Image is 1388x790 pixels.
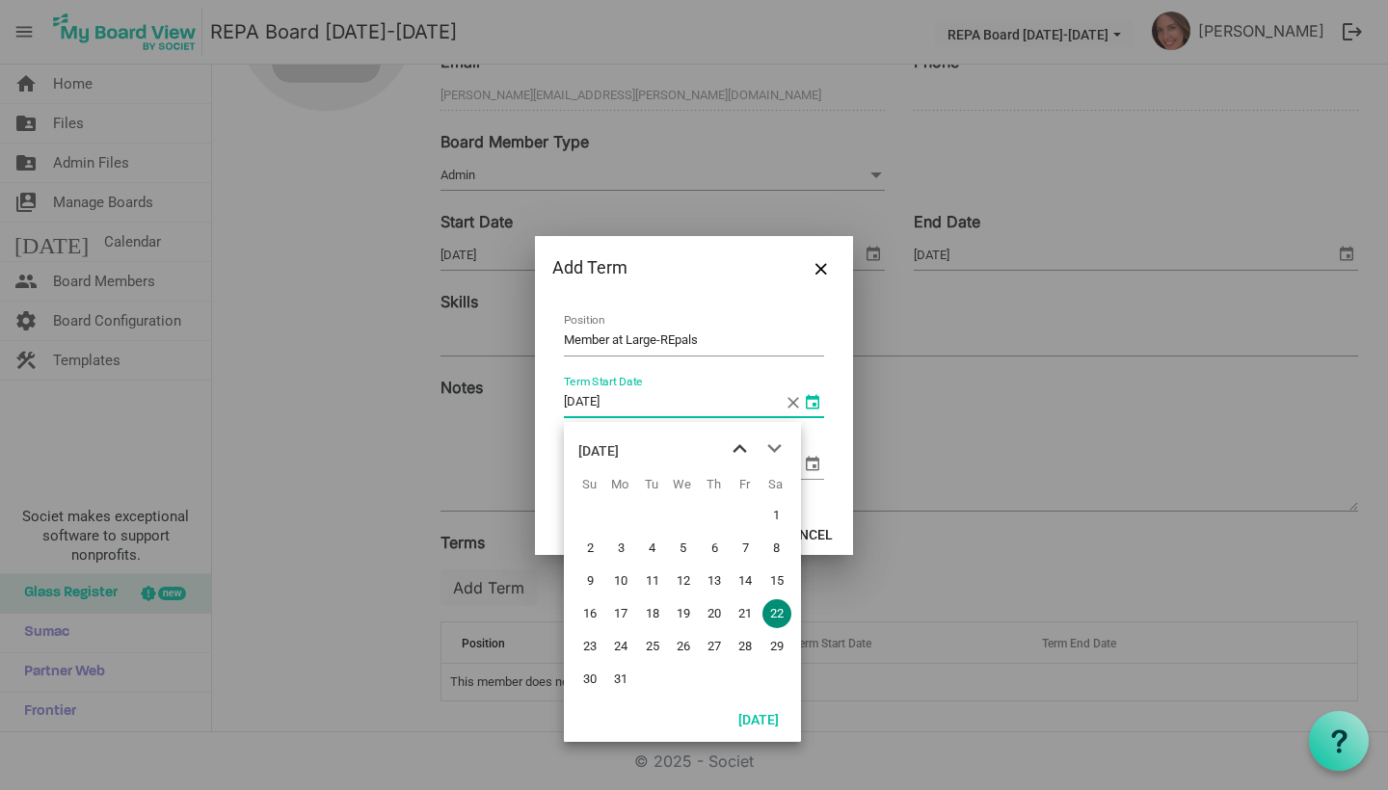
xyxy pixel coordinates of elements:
span: Saturday, August 1, 2026 [762,501,791,530]
span: Monday, August 31, 2026 [606,665,635,694]
th: Fr [729,470,760,499]
button: Cancel [769,520,845,547]
span: Thursday, August 27, 2026 [700,632,729,661]
span: Monday, August 3, 2026 [606,534,635,563]
button: Close [807,253,836,282]
span: Monday, August 24, 2026 [606,632,635,661]
th: Mo [604,470,635,499]
div: Dialog edit [535,236,853,555]
span: Wednesday, August 26, 2026 [669,632,698,661]
th: Sa [761,470,791,499]
span: Monday, August 10, 2026 [606,566,635,595]
th: We [667,470,698,499]
span: Thursday, August 6, 2026 [700,534,729,563]
th: Th [698,470,729,499]
span: Wednesday, August 12, 2026 [669,566,698,595]
span: Tuesday, August 18, 2026 [638,599,667,628]
span: Monday, August 17, 2026 [606,599,635,628]
span: Friday, August 14, 2026 [731,566,760,595]
button: next month [757,432,791,466]
span: Saturday, August 15, 2026 [762,566,791,595]
span: Wednesday, August 5, 2026 [669,534,698,563]
span: close [784,388,801,417]
button: Today [726,705,791,732]
span: Tuesday, August 11, 2026 [638,566,667,595]
span: Friday, August 21, 2026 [731,599,760,628]
td: Saturday, August 22, 2026 [761,597,791,630]
span: Saturday, August 8, 2026 [762,534,791,563]
button: previous month [722,432,757,466]
span: select [801,452,824,475]
span: select [801,390,824,413]
span: Sunday, August 9, 2026 [575,566,604,595]
span: Saturday, August 29, 2026 [762,632,791,661]
span: Thursday, August 20, 2026 [700,599,729,628]
div: title [578,432,619,470]
div: Add Term [552,253,779,282]
span: Sunday, August 23, 2026 [575,632,604,661]
span: Tuesday, August 25, 2026 [638,632,667,661]
span: Sunday, August 30, 2026 [575,665,604,694]
span: Friday, August 28, 2026 [731,632,760,661]
span: Sunday, August 2, 2026 [575,534,604,563]
span: Sunday, August 16, 2026 [575,599,604,628]
th: Tu [636,470,667,499]
th: Su [574,470,604,499]
span: Tuesday, August 4, 2026 [638,534,667,563]
span: Saturday, August 22, 2026 [762,599,791,628]
span: Wednesday, August 19, 2026 [669,599,698,628]
span: Thursday, August 13, 2026 [700,566,729,595]
span: Friday, August 7, 2026 [731,534,760,563]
